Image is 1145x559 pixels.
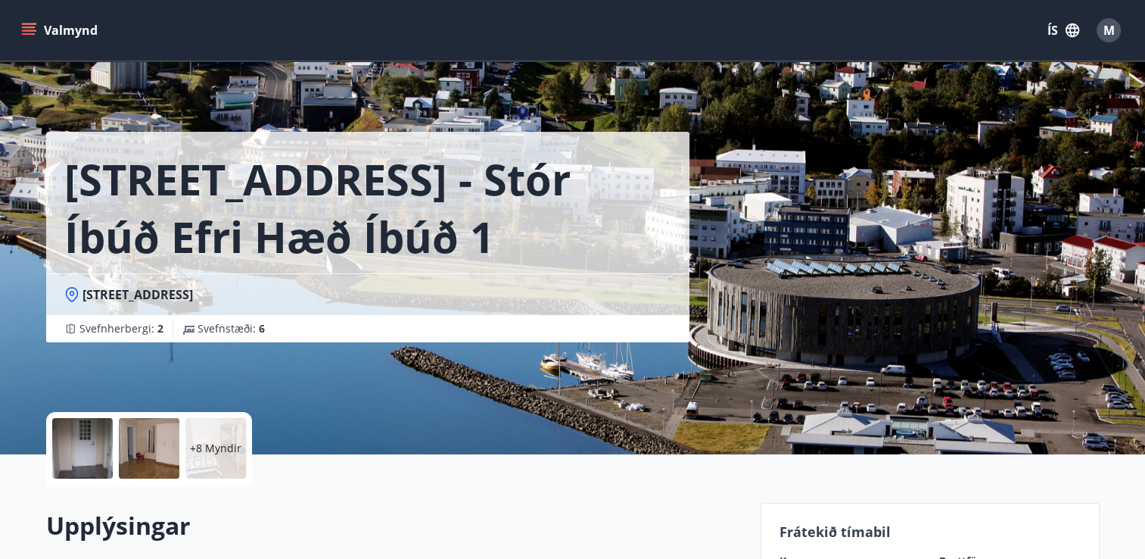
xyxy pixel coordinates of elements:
h2: Upplýsingar [46,509,742,542]
p: +8 Myndir [190,441,241,456]
span: 6 [259,321,265,336]
span: 2 [157,321,163,336]
span: [STREET_ADDRESS] [82,286,193,303]
button: menu [18,17,104,44]
button: ÍS [1039,17,1087,44]
p: Frátekið tímabil [779,522,1081,542]
span: Svefnherbergi : [79,321,163,336]
span: M [1103,22,1115,39]
span: Svefnstæði : [198,321,265,336]
button: M [1091,12,1127,48]
h1: [STREET_ADDRESS] - Stór íbúð efri hæð íbúð 1 [64,150,671,265]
